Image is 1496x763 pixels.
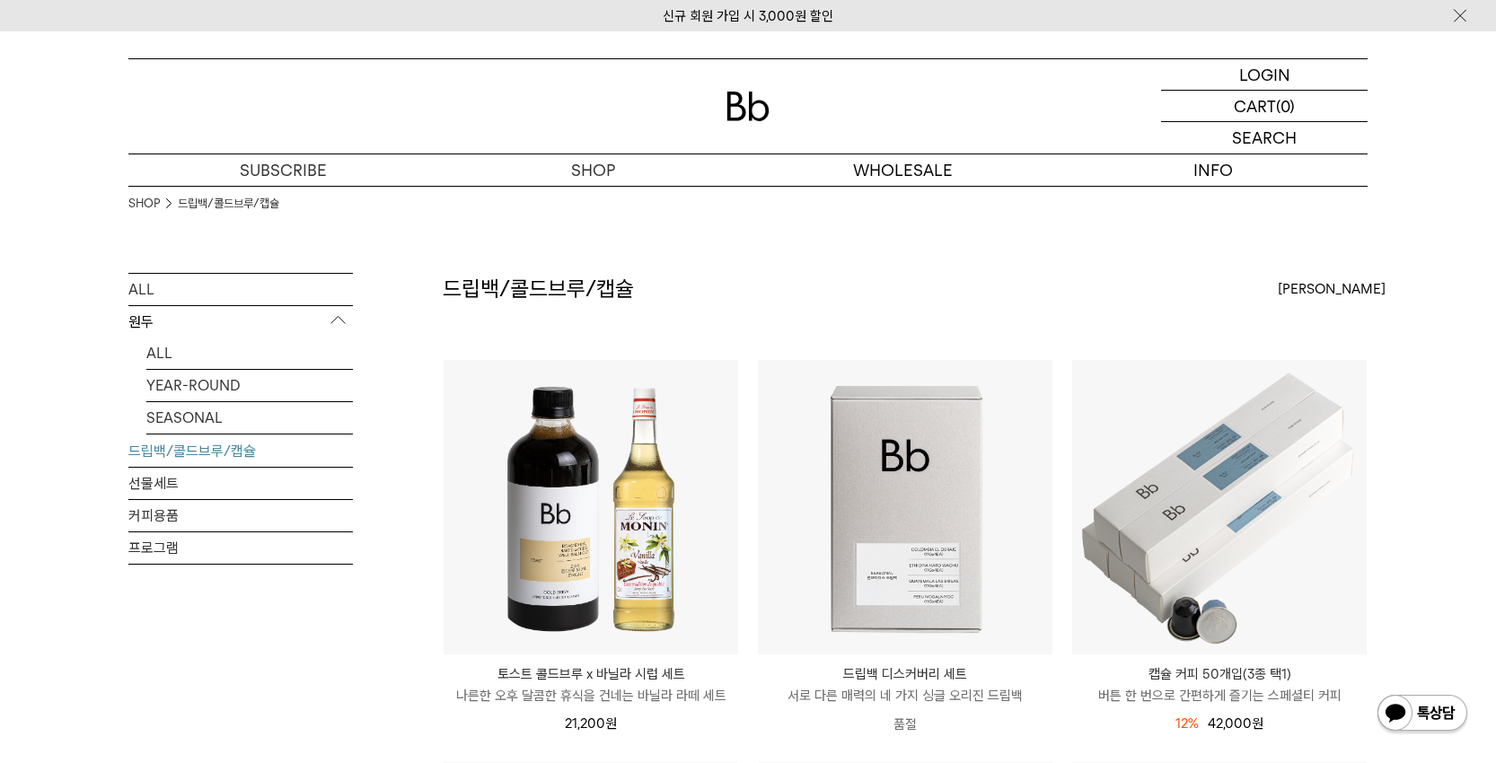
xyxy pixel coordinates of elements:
[1072,685,1367,706] p: 버튼 한 번으로 간편하게 즐기는 스페셜티 커피
[748,154,1058,186] p: WHOLESALE
[128,500,353,531] a: 커피용품
[128,274,353,305] a: ALL
[128,532,353,564] a: 프로그램
[1161,91,1368,122] a: CART (0)
[758,663,1052,706] a: 드립백 디스커버리 세트 서로 다른 매력의 네 가지 싱글 오리진 드립백
[1232,122,1297,153] p: SEARCH
[758,685,1052,706] p: 서로 다른 매력의 네 가지 싱글 오리진 드립백
[1208,715,1263,732] span: 42,000
[128,435,353,467] a: 드립백/콜드브루/캡슐
[146,338,353,369] a: ALL
[1072,663,1367,706] a: 캡슐 커피 50개입(3종 택1) 버튼 한 번으로 간편하게 즐기는 스페셜티 커피
[1239,59,1290,90] p: LOGIN
[565,715,617,732] span: 21,200
[758,663,1052,685] p: 드립백 디스커버리 세트
[146,370,353,401] a: YEAR-ROUND
[438,154,748,186] a: SHOP
[444,663,738,706] a: 토스트 콜드브루 x 바닐라 시럽 세트 나른한 오후 달콤한 휴식을 건네는 바닐라 라떼 세트
[758,360,1052,654] img: 드립백 디스커버리 세트
[1072,663,1367,685] p: 캡슐 커피 50개입(3종 택1)
[1175,713,1199,734] div: 12%
[1376,693,1469,736] img: 카카오톡 채널 1:1 채팅 버튼
[1276,91,1295,121] p: (0)
[443,274,634,304] h2: 드립백/콜드브루/캡슐
[726,92,770,121] img: 로고
[1058,154,1368,186] p: INFO
[1234,91,1276,121] p: CART
[1252,715,1263,732] span: 원
[128,306,353,338] p: 원두
[444,663,738,685] p: 토스트 콜드브루 x 바닐라 시럽 세트
[1161,59,1368,91] a: LOGIN
[128,195,160,213] a: SHOP
[444,685,738,706] p: 나른한 오후 달콤한 휴식을 건네는 바닐라 라떼 세트
[1072,360,1367,654] img: 캡슐 커피 50개입(3종 택1)
[178,195,279,213] a: 드립백/콜드브루/캡슐
[128,468,353,499] a: 선물세트
[444,360,738,654] img: 토스트 콜드브루 x 바닐라 시럽 세트
[128,154,438,186] a: SUBSCRIBE
[146,402,353,434] a: SEASONAL
[1278,278,1386,300] span: [PERSON_NAME]
[663,8,833,24] a: 신규 회원 가입 시 3,000원 할인
[758,706,1052,742] p: 품절
[605,715,617,732] span: 원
